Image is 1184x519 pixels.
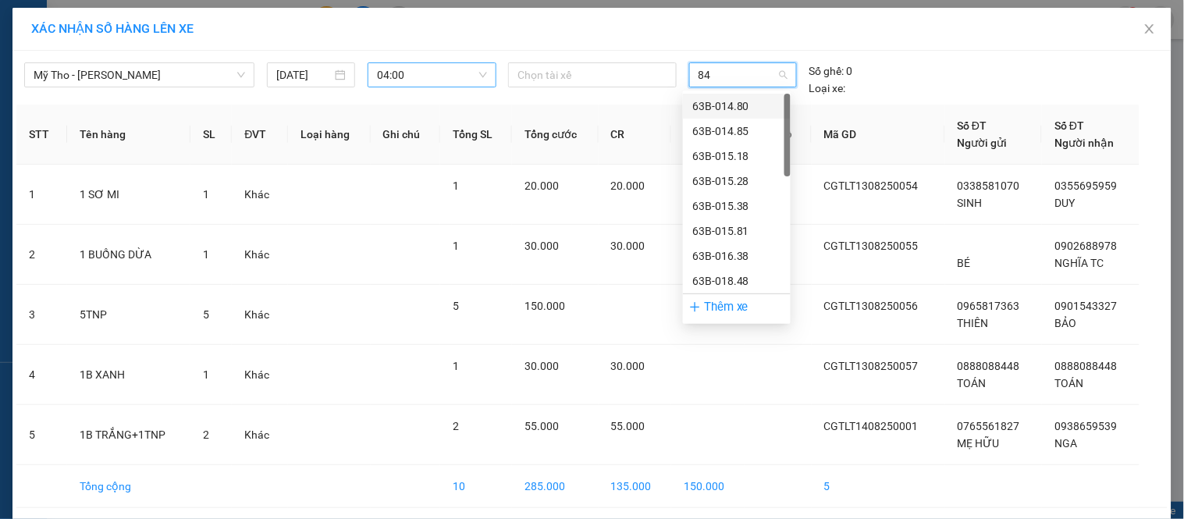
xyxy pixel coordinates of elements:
[1054,317,1076,329] span: BẢO
[73,74,284,101] text: CGTLT1308250057
[371,105,440,165] th: Ghi chú
[824,240,919,252] span: CGTLT1308250055
[512,105,598,165] th: Tổng cước
[611,360,645,372] span: 30.000
[31,21,194,36] span: XÁC NHẬN SỐ HÀNG LÊN XE
[958,197,983,209] span: SINH
[232,105,287,165] th: ĐVT
[958,180,1020,192] span: 0338581070
[958,257,971,269] span: BÉ
[524,360,559,372] span: 30.000
[611,180,645,192] span: 20.000
[1054,137,1114,149] span: Người nhận
[683,194,791,219] div: 63B-015.38
[232,165,287,225] td: Khác
[1054,377,1083,389] span: TOÁN
[683,293,791,321] div: Thêm xe
[692,247,781,265] div: 63B-016.38
[692,123,781,140] div: 63B-014.85
[16,105,67,165] th: STT
[824,360,919,372] span: CGTLT1308250057
[683,119,791,144] div: 63B-014.85
[958,300,1020,312] span: 0965817363
[824,180,919,192] span: CGTLT1308250054
[1054,437,1077,450] span: NGA
[611,240,645,252] span: 30.000
[232,345,287,405] td: Khác
[453,300,459,312] span: 5
[958,137,1008,149] span: Người gửi
[1143,23,1156,35] span: close
[67,405,190,465] td: 1B TRẮNG+1TNP
[524,240,559,252] span: 30.000
[16,285,67,345] td: 3
[203,248,209,261] span: 1
[16,165,67,225] td: 1
[809,62,844,80] span: Số ghế:
[1054,420,1117,432] span: 0938659539
[692,272,781,290] div: 63B-018.48
[683,244,791,268] div: 63B-016.38
[683,169,791,194] div: 63B-015.28
[1054,257,1104,269] span: NGHĨA TC
[203,308,209,321] span: 5
[1054,119,1084,132] span: Số ĐT
[599,465,672,508] td: 135.000
[232,405,287,465] td: Khác
[190,105,233,165] th: SL
[67,165,190,225] td: 1 SƠ MI
[611,420,645,432] span: 55.000
[453,360,459,372] span: 1
[692,197,781,215] div: 63B-015.38
[67,285,190,345] td: 5TNP
[671,465,745,508] td: 150.000
[67,465,190,508] td: Tổng cộng
[958,437,1000,450] span: MẸ HỮU
[453,420,459,432] span: 2
[440,105,513,165] th: Tổng SL
[958,420,1020,432] span: 0765561827
[692,98,781,115] div: 63B-014.80
[958,317,989,329] span: THIÊN
[232,285,287,345] td: Khác
[524,420,559,432] span: 55.000
[34,63,245,87] span: Mỹ Tho - Hồ Chí Minh
[1054,300,1117,312] span: 0901543327
[453,240,459,252] span: 1
[16,345,67,405] td: 4
[377,63,487,87] span: 04:00
[692,222,781,240] div: 63B-015.81
[16,225,67,285] td: 2
[683,219,791,244] div: 63B-015.81
[683,94,791,119] div: 63B-014.80
[524,300,565,312] span: 150.000
[958,377,987,389] span: TOÁN
[203,368,209,381] span: 1
[67,345,190,405] td: 1B XANH
[288,105,371,165] th: Loại hàng
[683,144,791,169] div: 63B-015.18
[1054,360,1117,372] span: 0888088448
[809,80,846,97] span: Loại xe:
[671,105,745,165] th: CC
[824,420,919,432] span: CGTLT1408250001
[958,360,1020,372] span: 0888088448
[683,268,791,293] div: 63B-018.48
[67,225,190,285] td: 1 BUỒNG DỪA
[1054,180,1117,192] span: 0355695959
[9,112,347,153] div: Chợ Gạo
[812,105,945,165] th: Mã GD
[203,188,209,201] span: 1
[1054,197,1075,209] span: DUY
[809,62,853,80] div: 0
[958,119,987,132] span: Số ĐT
[599,105,672,165] th: CR
[812,465,945,508] td: 5
[203,428,209,441] span: 2
[16,405,67,465] td: 5
[453,180,459,192] span: 1
[67,105,190,165] th: Tên hàng
[689,301,701,313] span: plus
[1054,240,1117,252] span: 0902688978
[232,225,287,285] td: Khác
